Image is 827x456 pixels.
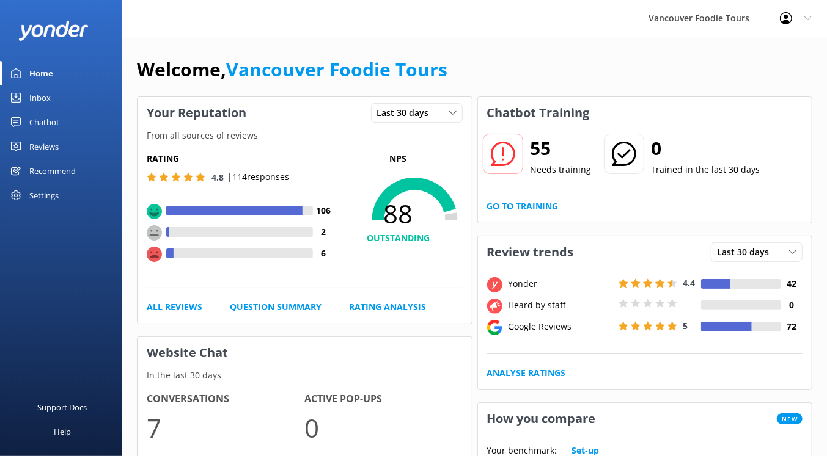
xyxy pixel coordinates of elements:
h2: 55 [531,134,592,163]
p: Needs training [531,163,592,176]
h4: 106 [313,204,334,217]
h4: Conversations [147,391,304,407]
div: Settings [29,183,59,208]
h4: OUTSTANDING [334,231,463,245]
p: NPS [334,152,463,165]
div: Chatbot [29,110,59,134]
div: Recommend [29,159,76,183]
span: 88 [334,198,463,229]
p: In the last 30 days [138,369,472,382]
h3: How you compare [478,403,605,435]
h3: Website Chat [138,337,472,369]
a: All Reviews [147,300,202,314]
h5: Rating [147,152,334,165]
div: Yonder [505,277,616,291]
div: Reviews [29,134,59,159]
h4: 6 [313,247,334,260]
div: Inbox [29,85,51,110]
div: Home [29,61,53,85]
h4: Active Pop-ups [304,391,462,407]
h3: Chatbot Training [478,97,599,129]
h3: Your Reputation [138,97,255,129]
span: 5 [683,320,688,331]
p: Trained in the last 30 days [652,163,760,176]
a: Vancouver Foodie Tours [226,57,447,82]
span: Last 30 days [717,245,776,259]
p: 7 [147,407,304,448]
a: Question Summary [230,300,322,314]
a: Analyse Ratings [487,366,566,380]
span: New [777,413,803,424]
a: Rating Analysis [349,300,426,314]
div: Google Reviews [505,320,616,333]
div: Support Docs [38,395,87,419]
h2: 0 [652,134,760,163]
h4: 0 [781,299,803,312]
h4: 72 [781,320,803,333]
p: 0 [304,407,462,448]
div: Heard by staff [505,299,616,312]
h1: Welcome, [137,55,447,84]
h4: 2 [313,225,334,239]
span: 4.4 [683,277,696,289]
p: | 114 responses [227,170,289,184]
span: 4.8 [211,172,224,183]
a: Go to Training [487,200,559,213]
p: From all sources of reviews [138,129,472,142]
h4: 42 [781,277,803,291]
span: Last 30 days [377,106,436,120]
img: yonder-white-logo.png [18,21,89,41]
h3: Review trends [478,236,583,268]
div: Help [54,419,71,444]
